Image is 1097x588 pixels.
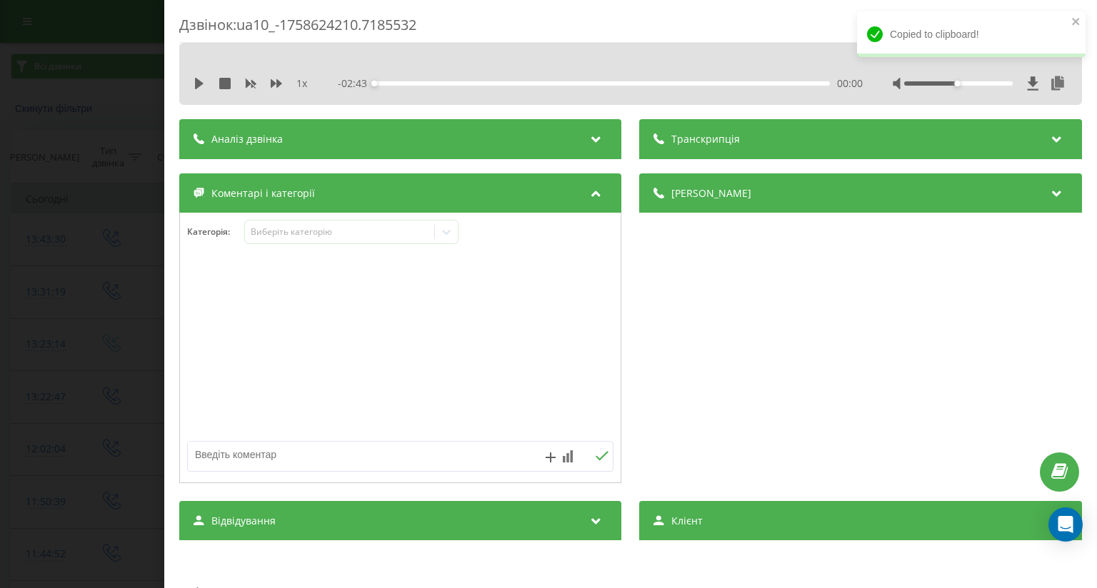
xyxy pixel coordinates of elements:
span: Коментарі і категорії [211,186,315,201]
span: 1 x [296,76,307,91]
div: Дзвінок : ua10_-1758624210.7185532 [179,15,1082,43]
div: Open Intercom Messenger [1048,507,1083,542]
div: Copied to clipboard! [857,11,1086,57]
button: close [1071,16,1081,29]
h4: Категорія : [187,227,244,237]
span: - 02:43 [339,76,375,91]
span: Аналіз дзвінка [211,132,283,146]
div: Accessibility label [372,81,378,86]
span: Відвідування [211,514,276,528]
span: [PERSON_NAME] [672,186,752,201]
div: Accessibility label [955,81,961,86]
span: Клієнт [672,514,703,528]
span: 00:00 [837,76,863,91]
span: Транскрипція [672,132,741,146]
div: Виберіть категорію [251,226,429,238]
